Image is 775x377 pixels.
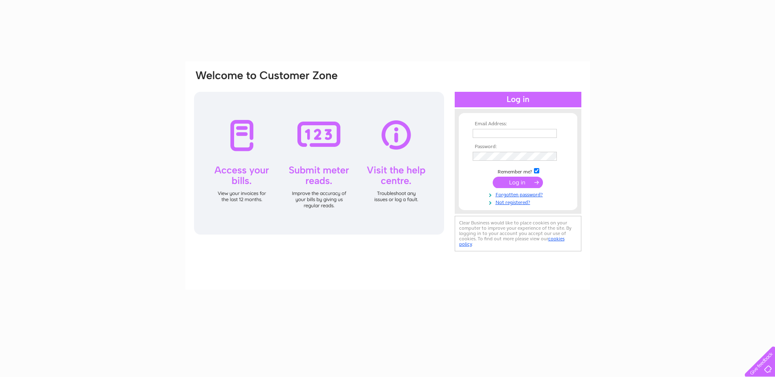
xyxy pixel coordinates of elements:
[473,190,565,198] a: Forgotten password?
[493,177,543,188] input: Submit
[471,167,565,175] td: Remember me?
[471,121,565,127] th: Email Address:
[471,144,565,150] th: Password:
[459,236,565,247] a: cookies policy
[455,216,581,251] div: Clear Business would like to place cookies on your computer to improve your experience of the sit...
[473,198,565,206] a: Not registered?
